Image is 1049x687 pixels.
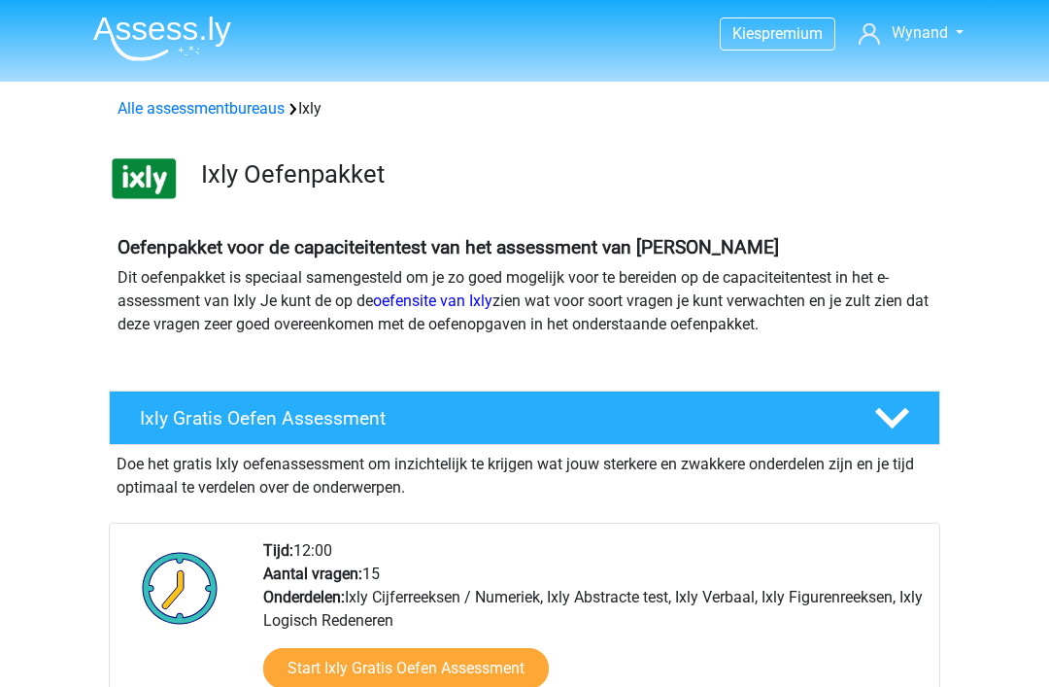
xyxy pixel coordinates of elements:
[892,23,948,42] span: Wynand
[118,266,931,336] p: Dit oefenpakket is speciaal samengesteld om je zo goed mogelijk voor te bereiden op de capaciteit...
[201,159,925,189] h3: Ixly Oefenpakket
[851,21,971,45] a: Wynand
[140,407,843,429] h4: Ixly Gratis Oefen Assessment
[263,541,293,560] b: Tijd:
[118,99,285,118] a: Alle assessmentbureaus
[110,144,179,213] img: ixly.png
[263,565,362,583] b: Aantal vragen:
[109,445,940,499] div: Doe het gratis Ixly oefenassessment om inzichtelijk te krijgen wat jouw sterkere en zwakkere onde...
[110,97,939,120] div: Ixly
[761,24,823,43] span: premium
[373,292,492,310] a: oefensite van Ixly
[732,24,761,43] span: Kies
[101,391,948,445] a: Ixly Gratis Oefen Assessment
[263,588,345,606] b: Onderdelen:
[721,20,834,47] a: Kiespremium
[93,16,231,61] img: Assessly
[131,539,229,636] img: Klok
[118,236,779,258] b: Oefenpakket voor de capaciteitentest van het assessment van [PERSON_NAME]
